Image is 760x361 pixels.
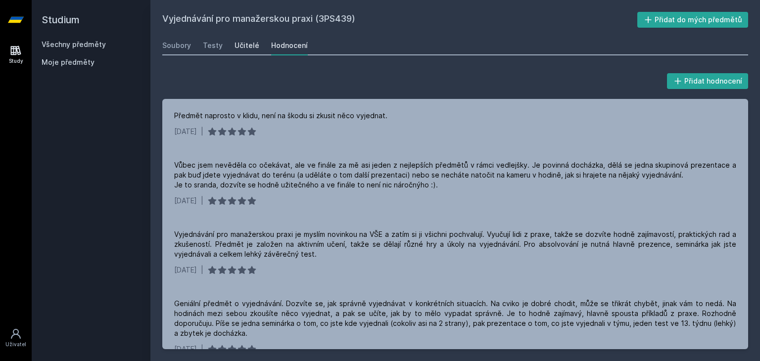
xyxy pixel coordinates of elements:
[174,111,387,121] div: Předmět naprosto v klidu, není na škodu si zkusit něco vyjednat.
[203,36,223,55] a: Testy
[667,73,749,89] button: Přidat hodnocení
[162,12,637,28] h2: Vyjednávání pro manažerskou praxi (3PS439)
[42,57,95,67] span: Moje předměty
[162,41,191,50] div: Soubory
[235,36,259,55] a: Učitelé
[5,341,26,348] div: Uživatel
[9,57,23,65] div: Study
[2,40,30,70] a: Study
[235,41,259,50] div: Učitelé
[201,265,203,275] div: |
[162,36,191,55] a: Soubory
[174,160,736,190] div: Vůbec jsem nevěděla co očekávat, ale ve finále za mě asi jeden z nejlepších předmětů v rámci vedl...
[271,41,308,50] div: Hodnocení
[271,36,308,55] a: Hodnocení
[174,344,197,354] div: [DATE]
[2,323,30,353] a: Uživatel
[174,265,197,275] div: [DATE]
[174,229,736,259] div: Vyjednávání pro manažerskou praxi je myslím novinkou na VŠE a zatím si ji všichni pochvalují. Vyu...
[42,40,106,48] a: Všechny předměty
[203,41,223,50] div: Testy
[201,127,203,136] div: |
[201,196,203,206] div: |
[174,127,197,136] div: [DATE]
[637,12,749,28] button: Přidat do mých předmětů
[174,299,736,338] div: Geniální předmět o vyjednávání. Dozvíte se, jak správně vyjednávat v konkrétních situacích. Na cv...
[174,196,197,206] div: [DATE]
[201,344,203,354] div: |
